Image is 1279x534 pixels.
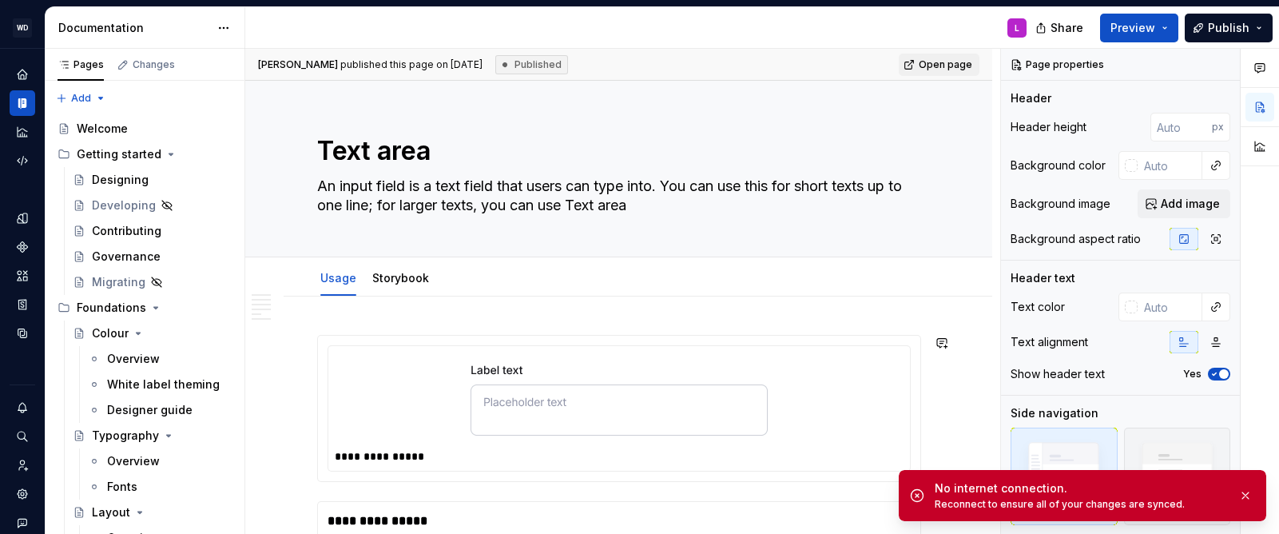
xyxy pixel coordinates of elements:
[366,261,435,294] div: Storybook
[1011,405,1098,421] div: Side navigation
[1011,428,1118,525] div: Visible
[1110,20,1155,36] span: Preview
[51,295,238,321] div: Foundations
[935,498,1225,511] div: Reconnect to ensure all of your changes are synced.
[10,481,35,507] a: Settings
[935,480,1225,496] div: No internet connection.
[899,54,979,76] a: Open page
[66,321,238,346] a: Colour
[51,141,238,167] div: Getting started
[314,132,918,170] textarea: Text area
[1011,334,1088,350] div: Text alignment
[81,372,238,397] a: White label theming
[77,146,161,162] div: Getting started
[66,218,238,244] a: Contributing
[1011,157,1106,173] div: Background color
[1212,121,1224,133] p: px
[10,395,35,420] button: Notifications
[66,269,238,295] a: Migrating
[1138,293,1202,321] input: Auto
[1015,22,1019,34] div: L
[919,58,972,71] span: Open page
[92,249,161,265] div: Governance
[1138,189,1230,218] button: Add image
[1011,270,1075,286] div: Header text
[133,58,175,71] div: Changes
[1011,119,1086,135] div: Header height
[66,244,238,269] a: Governance
[92,504,130,520] div: Layout
[81,397,238,423] a: Designer guide
[107,402,193,418] div: Designer guide
[107,453,160,469] div: Overview
[1161,196,1220,212] span: Add image
[314,261,363,294] div: Usage
[1208,20,1249,36] span: Publish
[1150,113,1212,141] input: Auto
[10,119,35,145] a: Analytics
[92,172,149,188] div: Designing
[1051,20,1083,36] span: Share
[10,292,35,317] a: Storybook stories
[107,377,220,393] div: White label theming
[320,271,356,285] a: Usage
[258,58,483,71] span: published this page on [DATE]
[10,205,35,231] a: Design tokens
[1100,14,1178,42] button: Preview
[92,223,161,239] div: Contributing
[66,500,238,525] a: Layout
[10,234,35,260] a: Components
[10,263,35,289] a: Assets
[1138,151,1202,180] input: Auto
[66,423,238,448] a: Typography
[92,325,129,341] div: Colour
[3,10,42,45] button: WD
[1011,231,1141,247] div: Background aspect ratio
[58,20,209,36] div: Documentation
[10,321,35,346] a: Data sources
[81,346,238,372] a: Overview
[81,448,238,474] a: Overview
[66,167,238,193] a: Designing
[10,148,35,173] a: Code automation
[1011,366,1105,382] div: Show header text
[1011,299,1065,315] div: Text color
[81,474,238,500] a: Fonts
[372,271,429,285] a: Storybook
[107,351,160,367] div: Overview
[51,87,111,110] button: Add
[92,197,156,213] div: Developing
[13,18,32,38] div: WD
[1027,14,1094,42] button: Share
[314,173,918,218] textarea: An input field is a text field that users can type into. You can use this for short texts up to o...
[1124,428,1231,525] div: Hidden
[10,90,35,116] a: Documentation
[58,58,104,71] div: Pages
[1011,196,1110,212] div: Background image
[258,58,338,70] span: [PERSON_NAME]
[51,116,238,141] a: Welcome
[10,62,35,87] a: Home
[10,452,35,478] a: Invite team
[77,121,128,137] div: Welcome
[495,55,568,74] div: Published
[71,92,91,105] span: Add
[1185,14,1273,42] button: Publish
[92,274,145,290] div: Migrating
[1183,368,1202,381] label: Yes
[10,424,35,449] button: Search ⌘K
[66,193,238,218] a: Developing
[77,300,146,316] div: Foundations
